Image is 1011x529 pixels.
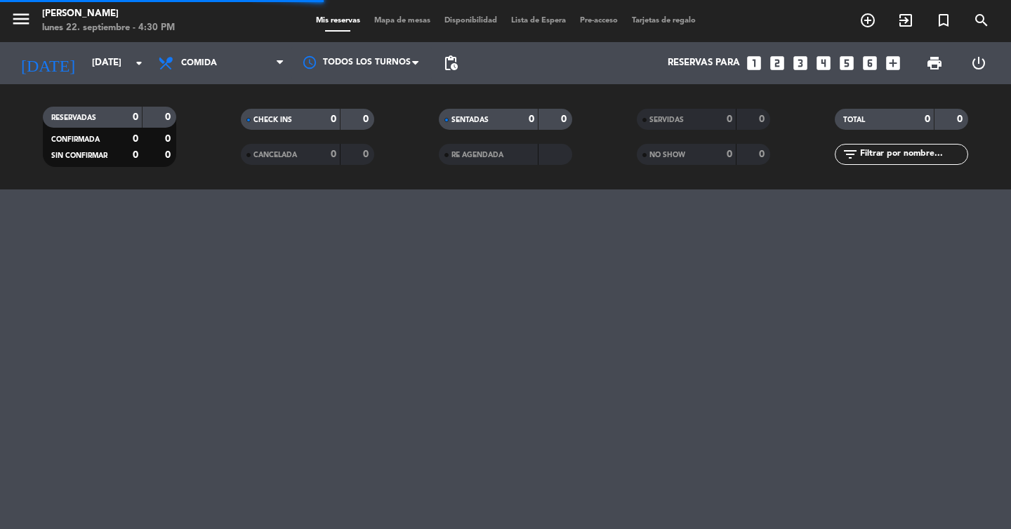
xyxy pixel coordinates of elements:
[363,149,371,159] strong: 0
[935,12,952,29] i: turned_in_not
[133,134,138,144] strong: 0
[838,54,856,72] i: looks_5
[727,114,732,124] strong: 0
[668,58,740,69] span: Reservas para
[649,152,685,159] span: NO SHOW
[759,149,767,159] strong: 0
[51,152,107,159] span: SIN CONFIRMAR
[165,134,173,144] strong: 0
[849,8,887,32] span: RESERVAR MESA
[165,150,173,160] strong: 0
[963,8,1000,32] span: BUSCAR
[791,54,810,72] i: looks_3
[973,12,990,29] i: search
[331,114,336,124] strong: 0
[814,54,833,72] i: looks_4
[561,114,569,124] strong: 0
[925,8,963,32] span: Reserva especial
[253,152,297,159] span: CANCELADA
[861,54,879,72] i: looks_6
[11,8,32,34] button: menu
[42,7,175,21] div: [PERSON_NAME]
[970,55,987,72] i: power_settings_new
[925,114,930,124] strong: 0
[165,112,173,122] strong: 0
[745,54,763,72] i: looks_one
[727,149,732,159] strong: 0
[884,54,902,72] i: add_box
[625,17,703,25] span: Tarjetas de regalo
[133,150,138,160] strong: 0
[887,8,925,32] span: WALK IN
[768,54,786,72] i: looks_two
[11,48,85,79] i: [DATE]
[253,116,292,123] span: CHECK INS
[957,114,965,124] strong: 0
[133,112,138,122] strong: 0
[437,17,504,25] span: Disponibilidad
[897,12,914,29] i: exit_to_app
[131,55,147,72] i: arrow_drop_down
[859,147,967,162] input: Filtrar por nombre...
[504,17,573,25] span: Lista de Espera
[573,17,625,25] span: Pre-acceso
[926,55,943,72] span: print
[42,21,175,35] div: lunes 22. septiembre - 4:30 PM
[859,12,876,29] i: add_circle_outline
[442,55,459,72] span: pending_actions
[843,116,865,123] span: TOTAL
[842,146,859,163] i: filter_list
[451,116,489,123] span: SENTADAS
[331,149,336,159] strong: 0
[51,136,100,143] span: CONFIRMADA
[649,116,684,123] span: SERVIDAS
[51,114,96,121] span: RESERVADAS
[367,17,437,25] span: Mapa de mesas
[309,17,367,25] span: Mis reservas
[181,58,217,68] span: Comida
[529,114,534,124] strong: 0
[956,42,1000,84] div: LOG OUT
[451,152,503,159] span: RE AGENDADA
[363,114,371,124] strong: 0
[11,8,32,29] i: menu
[759,114,767,124] strong: 0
